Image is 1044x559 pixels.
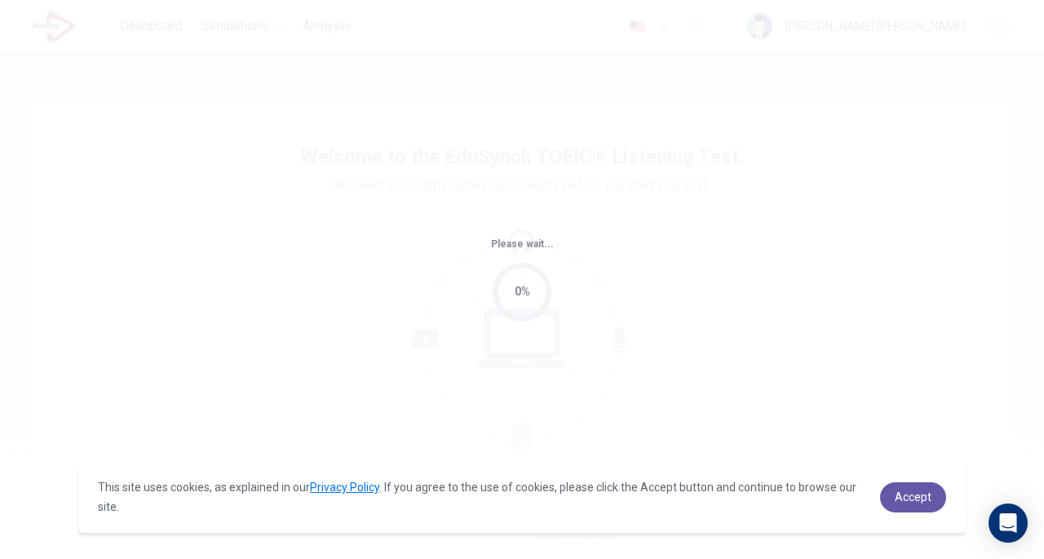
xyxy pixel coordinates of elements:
div: cookieconsent [78,461,966,533]
span: This site uses cookies, as explained in our . If you agree to the use of cookies, please click th... [98,481,856,513]
span: Please wait... [491,238,554,250]
div: 0% [515,282,530,301]
span: Accept [895,490,931,504]
a: dismiss cookie message [880,482,946,512]
a: Privacy Policy [310,481,379,494]
div: Open Intercom Messenger [989,504,1028,543]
